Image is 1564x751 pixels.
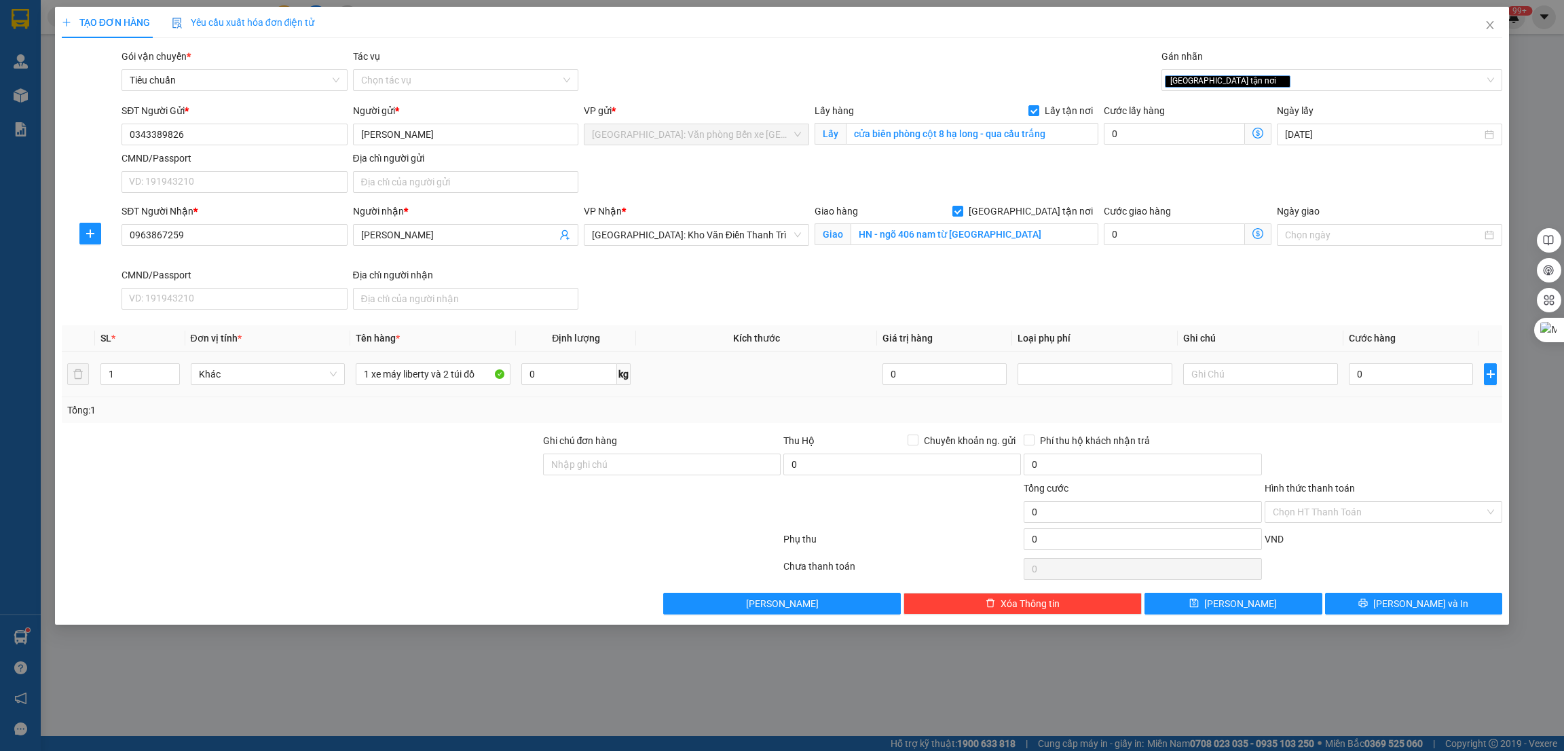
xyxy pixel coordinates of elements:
[782,559,1022,583] div: Chưa thanh toán
[543,454,781,475] input: Ghi chú đơn hàng
[851,223,1098,245] input: Giao tận nơi
[1373,596,1468,611] span: [PERSON_NAME] và In
[882,333,933,344] span: Giá trị hàng
[1165,75,1290,88] span: [GEOGRAPHIC_DATA] tận nơi
[130,70,339,90] span: Tiêu chuẩn
[1144,593,1322,615] button: save[PERSON_NAME]
[62,17,150,28] span: TẠO ĐƠN HÀNG
[1104,123,1245,145] input: Cước lấy hàng
[1285,127,1482,142] input: Ngày lấy
[1012,325,1178,352] th: Loại phụ phí
[815,105,854,116] span: Lấy hàng
[1035,433,1155,448] span: Phí thu hộ khách nhận trả
[543,435,618,446] label: Ghi chú đơn hàng
[79,223,101,244] button: plus
[90,6,269,24] strong: PHIẾU DÁN LÊN HÀNG
[122,151,347,166] div: CMND/Passport
[356,363,510,385] input: VD: Bàn, Ghế
[1252,128,1263,139] span: dollar-circle
[1278,77,1285,84] span: close
[904,593,1141,615] button: deleteXóa Thông tin
[86,27,274,41] span: Ngày in phiếu: 18:44 ngày
[122,103,347,118] div: SĐT Người Gửi
[80,228,100,239] span: plus
[815,123,846,145] span: Lấy
[353,151,578,166] div: Địa chỉ người gửi
[199,364,337,384] span: Khác
[1252,228,1263,239] span: dollar-circle
[559,230,570,240] span: user-add
[1189,598,1199,609] span: save
[353,268,578,282] div: Địa chỉ người nhận
[1104,105,1165,116] label: Cước lấy hàng
[592,124,801,145] span: Hải Phòng: Văn phòng Bến xe Thượng Lý
[1265,534,1284,545] span: VND
[353,103,578,118] div: Người gửi
[584,103,809,118] div: VP gửi
[846,123,1098,145] input: Lấy tận nơi
[356,333,400,344] span: Tên hàng
[1204,596,1277,611] span: [PERSON_NAME]
[172,18,183,29] img: icon
[882,363,1007,385] input: 0
[663,593,901,615] button: [PERSON_NAME]
[353,204,578,219] div: Người nhận
[1178,325,1343,352] th: Ghi chú
[592,225,801,245] span: Hà Nội: Kho Văn Điển Thanh Trì
[1277,105,1314,116] label: Ngày lấy
[122,204,347,219] div: SĐT Người Nhận
[172,17,315,28] span: Yêu cầu xuất hóa đơn điện tử
[353,51,380,62] label: Tác vụ
[918,433,1021,448] span: Chuyển khoản ng. gửi
[62,18,71,27] span: plus
[986,598,995,609] span: delete
[353,171,578,193] input: Địa chỉ của người gửi
[1485,369,1496,380] span: plus
[746,596,819,611] span: [PERSON_NAME]
[1265,483,1355,494] label: Hình thức thanh toán
[5,82,208,100] span: Mã đơn: VPHP1409250006
[783,435,815,446] span: Thu Hộ
[67,403,603,418] div: Tổng: 1
[733,333,780,344] span: Kích thước
[1325,593,1503,615] button: printer[PERSON_NAME] và In
[5,46,103,70] span: [PHONE_NUMBER]
[1161,51,1203,62] label: Gán nhãn
[584,206,622,217] span: VP Nhận
[617,363,631,385] span: kg
[1484,363,1497,385] button: plus
[1104,206,1171,217] label: Cước giao hàng
[1485,20,1495,31] span: close
[67,363,89,385] button: delete
[353,288,578,310] input: Địa chỉ của người nhận
[100,333,111,344] span: SL
[1024,483,1068,494] span: Tổng cước
[122,51,191,62] span: Gói vận chuyển
[1285,227,1482,242] input: Ngày giao
[1277,206,1320,217] label: Ngày giao
[1183,363,1338,385] input: Ghi Chú
[37,46,72,58] strong: CSKH:
[191,333,242,344] span: Đơn vị tính
[122,268,347,282] div: CMND/Passport
[1039,103,1098,118] span: Lấy tận nơi
[118,46,249,71] span: CÔNG TY TNHH CHUYỂN PHÁT NHANH BẢO AN
[963,204,1098,219] span: [GEOGRAPHIC_DATA] tận nơi
[552,333,600,344] span: Định lượng
[1104,223,1245,245] input: Cước giao hàng
[1001,596,1060,611] span: Xóa Thông tin
[815,206,858,217] span: Giao hàng
[782,532,1022,555] div: Phụ thu
[1358,598,1368,609] span: printer
[1471,7,1509,45] button: Close
[1349,333,1396,344] span: Cước hàng
[815,223,851,245] span: Giao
